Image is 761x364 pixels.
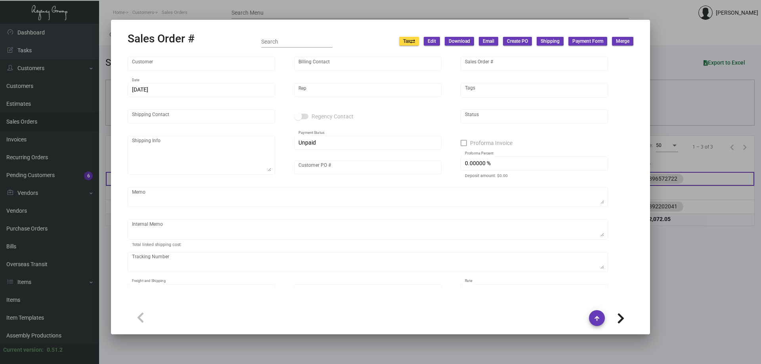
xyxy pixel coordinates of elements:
[128,32,195,46] h2: Sales Order #
[537,37,564,46] button: Shipping
[403,38,415,45] span: Tax
[616,38,629,45] span: Merge
[479,37,498,46] button: Email
[470,138,512,148] span: Proforma Invoice
[483,38,494,45] span: Email
[507,38,528,45] span: Create PO
[424,37,440,46] button: Edit
[47,346,63,354] div: 0.51.2
[312,112,354,121] span: Regency Contact
[572,38,603,45] span: Payment Form
[465,173,508,178] mat-hint: Deposit amount: $0.00
[399,37,419,46] button: Tax
[298,139,316,146] span: Unpaid
[132,242,182,247] mat-hint: Total linked shipping cost:
[3,346,44,354] div: Current version:
[428,38,436,45] span: Edit
[612,37,633,46] button: Merge
[541,38,560,45] span: Shipping
[449,38,470,45] span: Download
[503,37,532,46] button: Create PO
[445,37,474,46] button: Download
[568,37,607,46] button: Payment Form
